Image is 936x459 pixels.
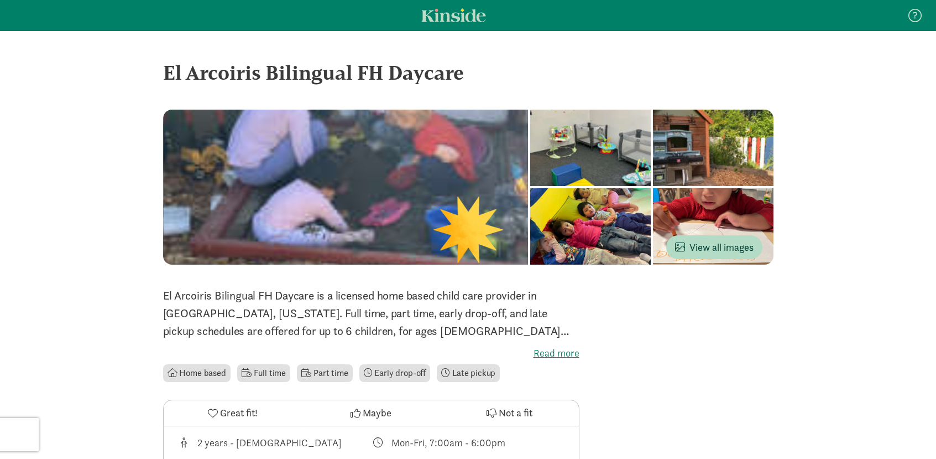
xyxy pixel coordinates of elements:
div: 2 years - [DEMOGRAPHIC_DATA] [197,435,342,450]
label: Read more [163,347,579,360]
span: Maybe [363,405,391,420]
div: Mon-Fri, 7:00am - 6:00pm [391,435,505,450]
li: Home based [163,364,231,382]
button: Not a fit [440,400,578,426]
a: Kinside [421,8,486,22]
div: Age range for children that this provider cares for [177,435,372,450]
span: Great fit! [220,405,258,420]
button: View all images [666,235,762,259]
li: Part time [297,364,352,382]
span: View all images [675,240,754,255]
li: Early drop-off [359,364,431,382]
div: El Arcoiris Bilingual FH Daycare [163,58,773,87]
li: Full time [237,364,290,382]
button: Great fit! [164,400,302,426]
span: Not a fit [499,405,532,420]
button: Maybe [302,400,440,426]
div: Class schedule [371,435,566,450]
li: Late pickup [437,364,500,382]
p: El Arcoiris Bilingual FH Daycare is a licensed home based child care provider in [GEOGRAPHIC_DATA... [163,287,579,340]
